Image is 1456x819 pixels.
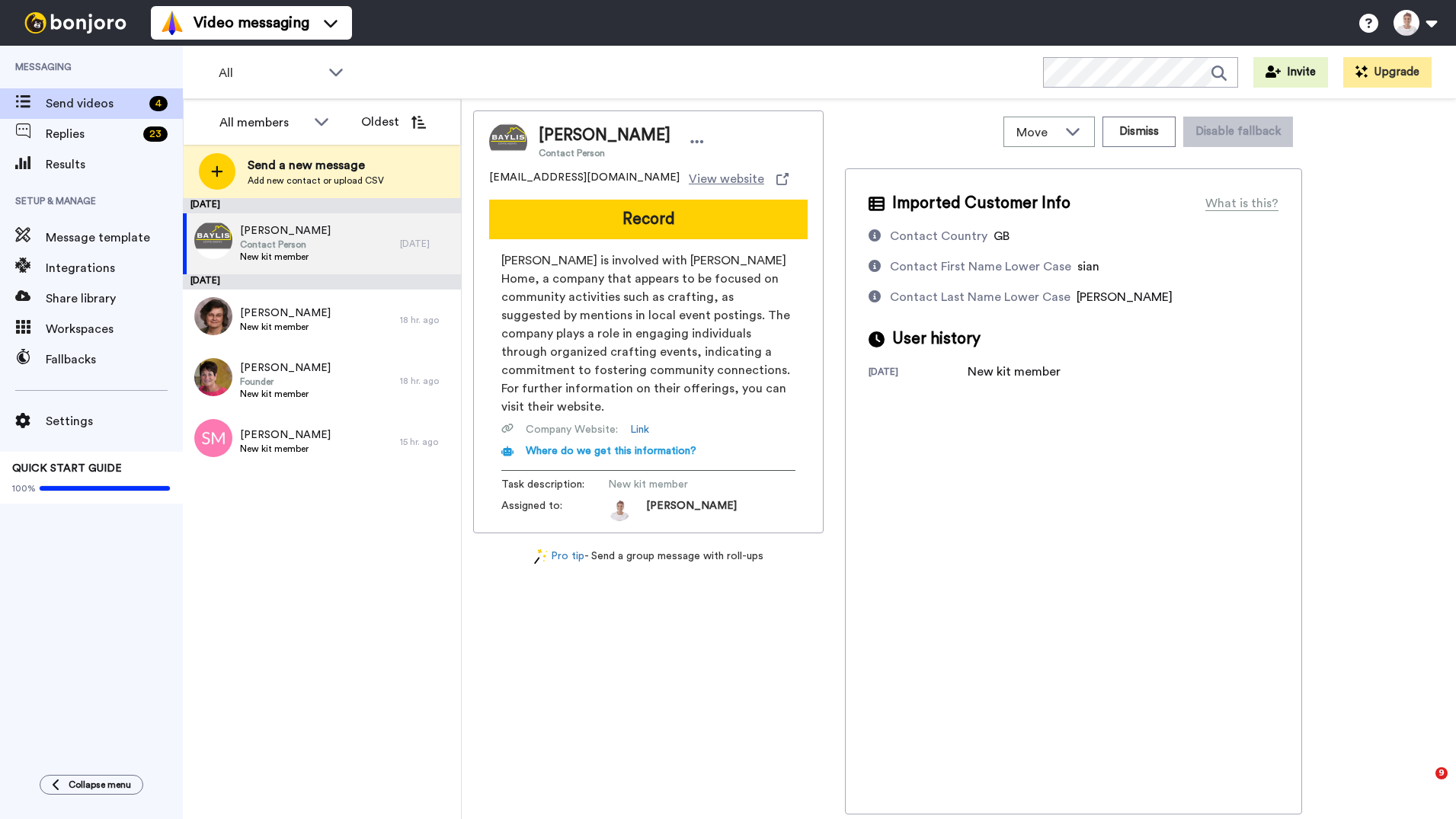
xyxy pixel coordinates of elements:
button: Collapse menu [40,775,143,795]
span: Collapse menu [69,779,131,791]
span: Company Website : [526,422,618,437]
button: Upgrade [1343,57,1432,88]
span: Contact Person [240,238,331,251]
img: bj-logo-header-white.svg [18,12,133,34]
div: 18 hr. ago [400,375,453,387]
span: Send videos [46,94,143,113]
span: Send a new message [248,156,384,174]
button: Oldest [350,107,437,137]
div: [DATE] [400,238,453,250]
div: 15 hr. ago [400,436,453,448]
span: GB [994,230,1010,242]
div: 23 [143,126,168,142]
img: sm.png [194,419,232,457]
span: Integrations [46,259,183,277]
img: a4786d0f-e1fa-4571-b6b5-e90ebcaf0e89-1725441774.jpg [608,498,631,521]
button: Record [489,200,808,239]
span: Replies [46,125,137,143]
img: 3c8baac3-646a-4612-b30a-d9c3cbb14173.jpg [194,297,232,335]
span: sian [1077,261,1099,273]
span: [PERSON_NAME] is involved with [PERSON_NAME] Home, a company that appears to be focused on commun... [501,251,795,416]
span: All [219,64,321,82]
span: Video messaging [194,12,309,34]
span: Settings [46,412,183,430]
span: [PERSON_NAME] [646,498,737,521]
span: Founder [240,376,331,388]
span: [PERSON_NAME] [240,427,331,443]
img: Image of Sian Baylis [489,123,527,161]
a: View website [689,170,789,188]
span: QUICK START GUIDE [12,463,122,474]
span: New kit member [240,443,331,455]
button: Disable fallback [1183,117,1293,147]
span: New kit member [240,321,331,333]
span: User history [892,328,981,350]
div: - Send a group message with roll-ups [473,549,824,565]
span: New kit member [240,251,331,263]
span: Results [46,155,183,174]
img: bfd9aebf-be26-49dd-9418-f9bc97b8d662.jpg [194,358,232,396]
span: Share library [46,290,183,308]
div: All members [219,114,306,132]
span: Fallbacks [46,350,183,369]
div: [DATE] [869,366,968,381]
span: Add new contact or upload CSV [248,174,384,187]
div: New kit member [968,363,1061,381]
a: Link [630,422,649,437]
span: Message template [46,229,183,247]
span: [PERSON_NAME] [539,124,670,147]
a: Pro tip [534,549,584,565]
span: [EMAIL_ADDRESS][DOMAIN_NAME] [489,170,680,188]
img: vm-color.svg [160,11,184,35]
span: Imported Customer Info [892,192,1070,215]
span: New kit member [608,477,753,492]
img: magic-wand.svg [534,549,548,565]
span: Task description : [501,477,608,492]
button: Dismiss [1102,117,1176,147]
span: Move [1016,123,1058,142]
span: [PERSON_NAME] [240,223,331,238]
div: What is this? [1205,194,1278,213]
span: New kit member [240,388,331,400]
div: [DATE] [183,274,461,290]
iframe: Intercom live chat [1404,767,1441,804]
span: Workspaces [46,320,183,338]
span: [PERSON_NAME] [1077,291,1173,303]
div: 18 hr. ago [400,314,453,326]
div: Contact First Name Lower Case [890,258,1071,276]
span: [PERSON_NAME] [240,306,331,321]
span: 9 [1435,767,1448,779]
div: [DATE] [183,198,461,213]
div: Contact Country [890,227,987,245]
div: Contact Last Name Lower Case [890,288,1070,306]
span: Where do we get this information? [526,446,696,456]
img: 9ce18cc8-f4d0-4c5c-bd03-8de9f56a83ac.jpg [194,221,232,259]
span: 100% [12,482,36,494]
button: Invite [1253,57,1328,88]
span: Assigned to: [501,498,608,521]
span: [PERSON_NAME] [240,360,331,376]
span: View website [689,170,764,188]
span: Contact Person [539,147,670,159]
div: 4 [149,96,168,111]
